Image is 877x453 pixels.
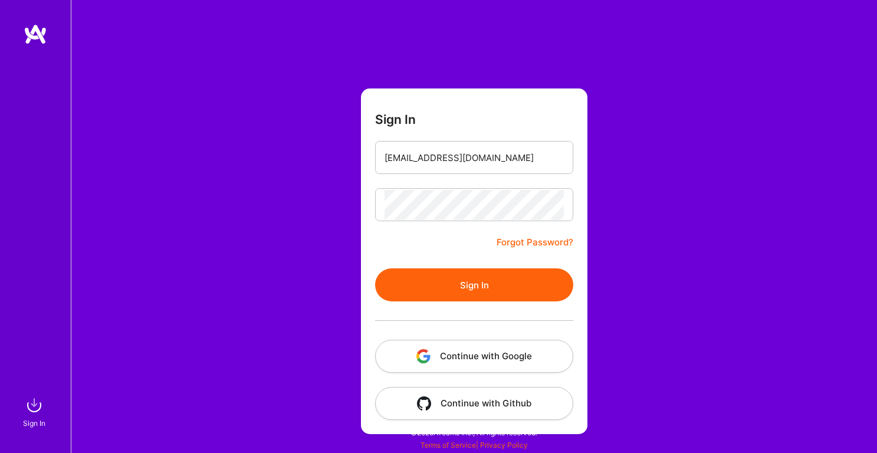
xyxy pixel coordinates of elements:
[480,441,528,449] a: Privacy Policy
[71,418,877,447] div: © 2025 ATeams Inc., All rights reserved.
[417,396,431,411] img: icon
[416,349,431,363] img: icon
[375,268,573,301] button: Sign In
[385,143,564,173] input: Email...
[23,417,45,429] div: Sign In
[22,393,46,417] img: sign in
[24,24,47,45] img: logo
[421,441,528,449] span: |
[497,235,573,250] a: Forgot Password?
[375,340,573,373] button: Continue with Google
[421,441,476,449] a: Terms of Service
[375,387,573,420] button: Continue with Github
[375,112,416,127] h3: Sign In
[25,393,46,429] a: sign inSign In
